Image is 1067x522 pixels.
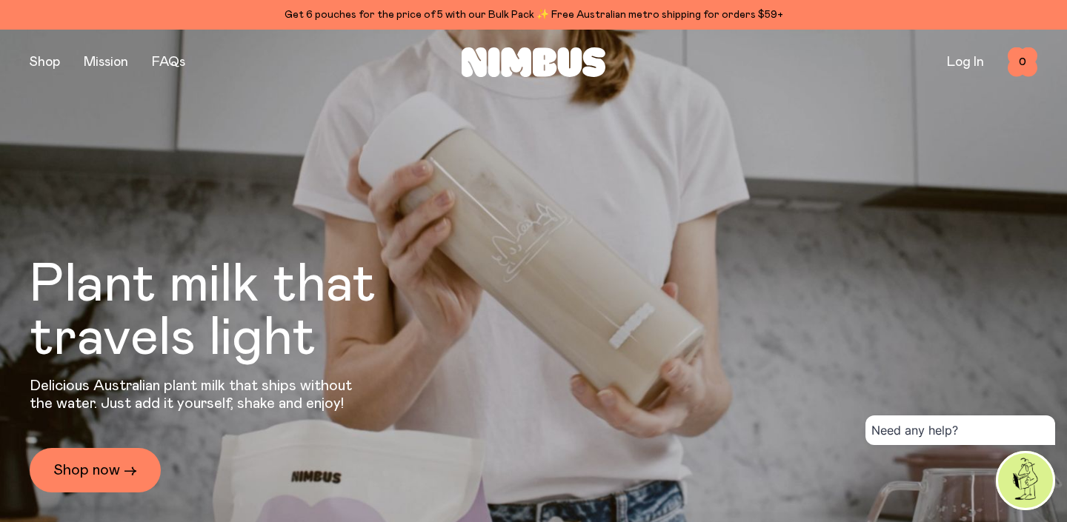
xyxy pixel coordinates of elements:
[30,448,161,492] a: Shop now →
[998,453,1053,508] img: agent
[84,56,128,69] a: Mission
[152,56,185,69] a: FAQs
[947,56,984,69] a: Log In
[30,258,456,365] h1: Plant milk that travels light
[1008,47,1037,77] button: 0
[30,6,1037,24] div: Get 6 pouches for the price of 5 with our Bulk Pack ✨ Free Australian metro shipping for orders $59+
[30,377,362,412] p: Delicious Australian plant milk that ships without the water. Just add it yourself, shake and enjoy!
[865,415,1055,445] div: Need any help?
